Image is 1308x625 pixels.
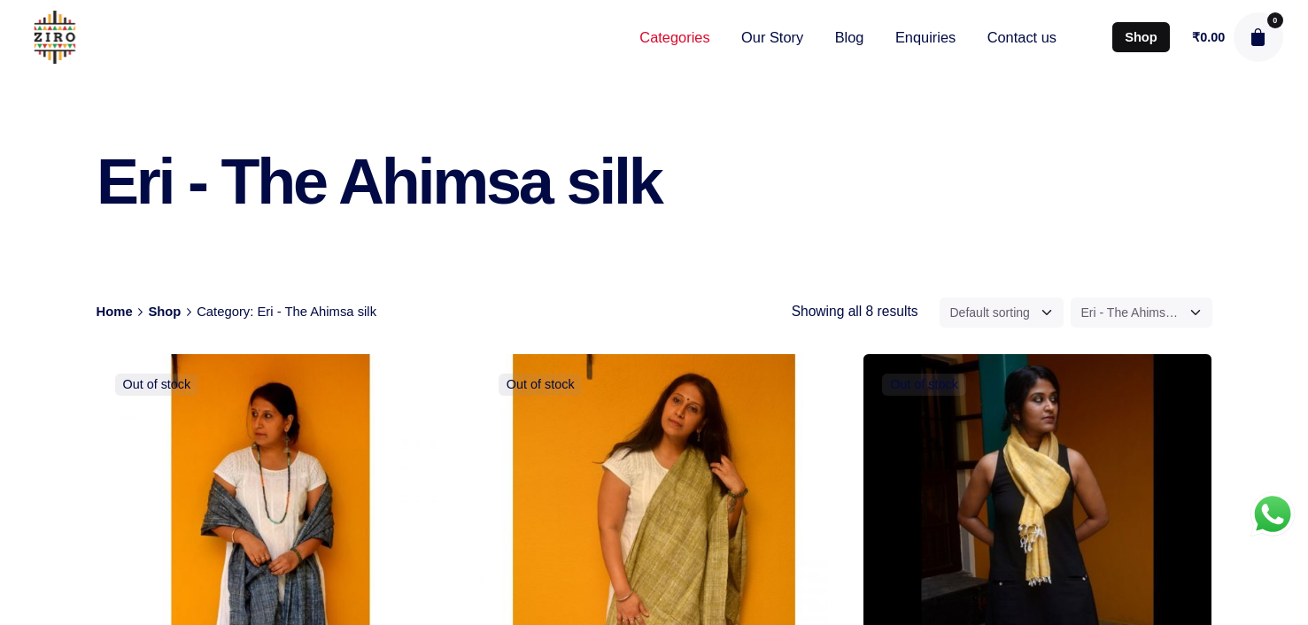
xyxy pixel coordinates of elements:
span: Our Story [741,28,803,47]
a: Enquiries [879,18,971,57]
h1: Eri - The Ahimsa silk [97,150,822,213]
a: Shop [1112,22,1169,52]
span: Contact us [987,28,1056,47]
nav: breadcrumb [97,270,377,355]
span: Blog [835,28,864,47]
span: Category: Eri - The Ahimsa silk [197,305,376,319]
span: 0 [1267,12,1283,28]
img: ZIRO [25,11,85,64]
div: WhatsApp us [1250,492,1295,536]
span: Out of stock [499,374,582,397]
p: Showing all 8 results [792,301,918,323]
a: Our Story [725,18,819,57]
button: cart [1234,12,1283,62]
a: ₹0.00 [1192,30,1225,44]
a: ZIRO [25,4,85,71]
bdi: 0.00 [1192,30,1225,44]
select: Shop order [940,297,1064,328]
span: ₹ [1192,30,1200,44]
span: Enquiries [895,28,956,47]
span: Out of stock [882,374,965,397]
a: Contact us [971,18,1072,57]
span: Out of stock [115,374,198,397]
a: Categories [624,18,726,57]
a: Home [97,305,133,319]
span: Categories [639,28,709,47]
a: Shop [148,305,181,319]
div: filter-overlay [792,288,1212,337]
a: Blog [819,18,879,57]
